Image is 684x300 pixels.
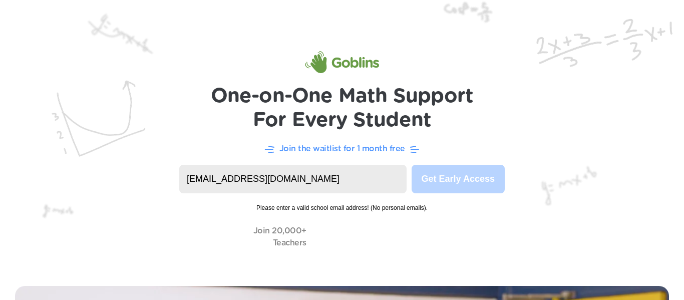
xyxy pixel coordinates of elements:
[412,165,505,193] button: Get Early Access
[253,225,306,249] p: Join 20,000+ Teachers
[179,193,505,212] span: Please enter a valid school email address! (No personal emails).
[279,143,405,155] p: Join the waitlist for 1 month free
[211,84,474,132] h1: One-on-One Math Support For Every Student
[179,165,407,193] input: name@yourschool.org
